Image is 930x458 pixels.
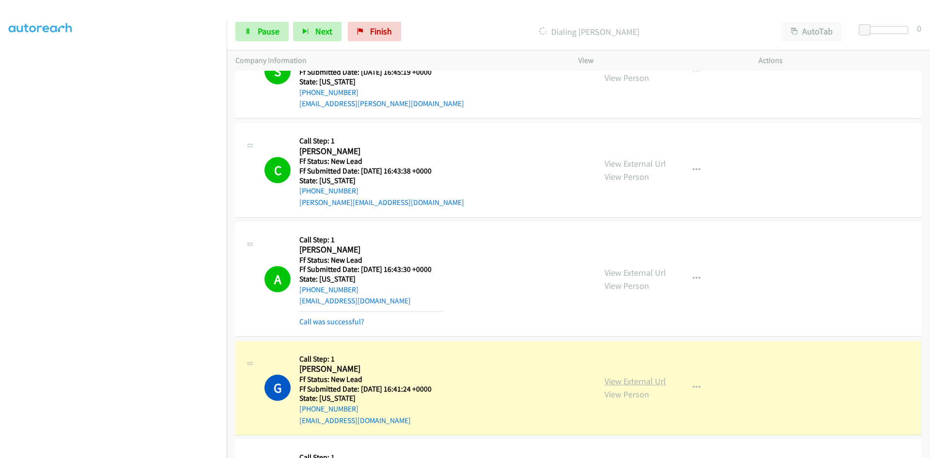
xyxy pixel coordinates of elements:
[414,25,764,38] p: Dialing [PERSON_NAME]
[604,280,649,291] a: View Person
[782,22,842,41] button: AutoTab
[299,198,464,207] a: [PERSON_NAME][EMAIL_ADDRESS][DOMAIN_NAME]
[604,171,649,182] a: View Person
[299,99,464,108] a: [EMAIL_ADDRESS][PERSON_NAME][DOMAIN_NAME]
[604,389,649,400] a: View Person
[604,267,666,278] a: View External Url
[299,186,358,195] a: [PHONE_NUMBER]
[293,22,341,41] button: Next
[235,22,289,41] a: Pause
[864,26,908,34] div: Delay between calls (in seconds)
[604,72,649,83] a: View Person
[578,55,741,66] p: View
[299,404,358,413] a: [PHONE_NUMBER]
[604,158,666,169] a: View External Url
[299,394,444,403] h5: State: [US_STATE]
[235,55,561,66] p: Company Information
[348,22,401,41] a: Finish
[299,146,444,157] h2: [PERSON_NAME]
[299,136,464,146] h5: Call Step: 1
[604,376,666,387] a: View External Url
[299,285,358,294] a: [PHONE_NUMBER]
[370,26,392,37] span: Finish
[299,363,444,375] h2: [PERSON_NAME]
[299,317,364,326] a: Call was successful?
[299,296,411,305] a: [EMAIL_ADDRESS][DOMAIN_NAME]
[299,88,358,97] a: [PHONE_NUMBER]
[299,354,444,364] h5: Call Step: 1
[299,77,464,87] h5: State: [US_STATE]
[264,157,291,183] h1: C
[264,58,291,84] h1: S
[264,266,291,292] h1: A
[315,26,332,37] span: Next
[264,375,291,401] h1: G
[299,235,444,245] h5: Call Step: 1
[299,375,444,384] h5: Ff Status: New Lead
[917,22,921,35] div: 0
[299,176,464,186] h5: State: [US_STATE]
[299,265,444,274] h5: Ff Submitted Date: [DATE] 16:43:30 +0000
[299,416,411,425] a: [EMAIL_ADDRESS][DOMAIN_NAME]
[759,55,921,66] p: Actions
[299,274,444,284] h5: State: [US_STATE]
[299,244,444,255] h2: [PERSON_NAME]
[299,157,464,166] h5: Ff Status: New Lead
[258,26,279,37] span: Pause
[299,384,444,394] h5: Ff Submitted Date: [DATE] 16:41:24 +0000
[299,67,464,77] h5: Ff Submitted Date: [DATE] 16:45:19 +0000
[299,166,464,176] h5: Ff Submitted Date: [DATE] 16:43:38 +0000
[299,255,444,265] h5: Ff Status: New Lead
